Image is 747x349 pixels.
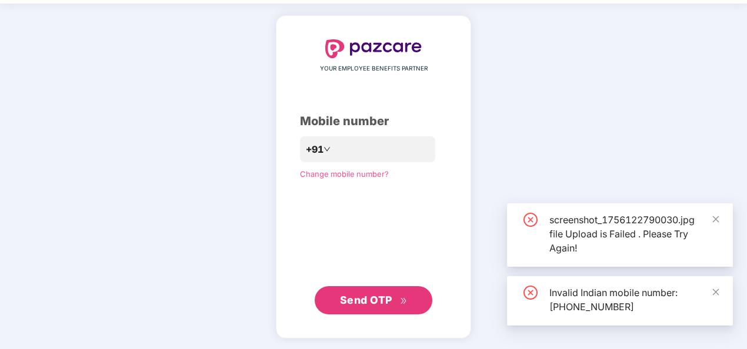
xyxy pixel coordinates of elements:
[325,39,422,58] img: logo
[712,288,720,296] span: close
[300,169,389,179] a: Change mobile number?
[549,286,719,314] div: Invalid Indian mobile number: [PHONE_NUMBER]
[712,215,720,223] span: close
[549,213,719,255] div: screenshot_1756122790030.jpg file Upload is Failed . Please Try Again!
[306,142,324,157] span: +91
[300,112,447,130] div: Mobile number
[400,297,408,305] span: double-right
[320,64,428,73] span: YOUR EMPLOYEE BENEFITS PARTNER
[340,294,392,306] span: Send OTP
[324,146,331,153] span: down
[523,213,538,227] span: close-circle
[315,286,432,314] button: Send OTPdouble-right
[523,286,538,300] span: close-circle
